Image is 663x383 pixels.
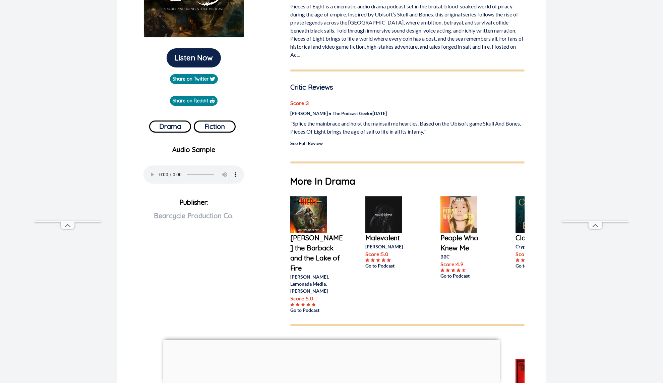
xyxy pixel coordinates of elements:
[290,306,344,314] a: Go to Podcast
[365,233,419,243] a: Malevolent
[365,196,402,233] img: Malevolent
[516,196,552,233] img: Close Your Eyes
[290,337,525,351] h1: More In Fiction
[516,250,569,258] p: Score: 4.0
[149,121,191,133] button: Drama
[194,121,236,133] button: Fiction
[163,340,500,381] iframe: Advertisement
[290,110,525,117] p: [PERSON_NAME] • The Podcast Geek • [DATE]
[516,243,569,250] p: Cryptic Radio
[290,82,525,92] p: Critic Reviews
[122,196,265,244] p: Publisher:
[440,272,494,279] a: Go to Podcast
[194,118,236,133] a: Fiction
[290,196,327,233] img: Hildy the Barback and the Lake of Fire
[365,250,419,258] p: Score: 5.0
[440,233,494,253] a: People Who Knew Me
[440,260,494,268] p: Score: 4.9
[170,74,218,84] a: Share on Twitter
[149,118,191,133] a: Drama
[154,211,234,220] span: Bearcycle Production Co.
[34,19,101,221] iframe: Advertisement
[143,165,244,184] audio: Your browser does not support the audio element
[516,262,569,269] a: Go to Podcast
[290,119,525,136] p: "Splice the mainbrace and hoist the mainsail me hearties. Based on the Ubisoft game Skull And Bon...
[365,243,419,250] p: [PERSON_NAME]
[290,233,344,273] a: [PERSON_NAME] the Barback and the Lake of Fire
[440,196,477,233] img: People Who Knew Me
[365,262,419,269] a: Go to Podcast
[122,145,265,155] p: Audio Sample
[516,233,569,243] a: Close Your Eyes
[167,48,221,67] button: Listen Now
[290,99,525,107] p: Score: 3
[290,294,344,302] p: Score: 5.0
[290,273,344,294] p: [PERSON_NAME], Lemonada Media, [PERSON_NAME]
[440,253,494,260] p: BBC
[170,96,218,106] a: Share on Reddit
[290,174,525,188] h1: More In Drama
[562,19,629,221] iframe: Advertisement
[290,140,323,146] a: See Full Review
